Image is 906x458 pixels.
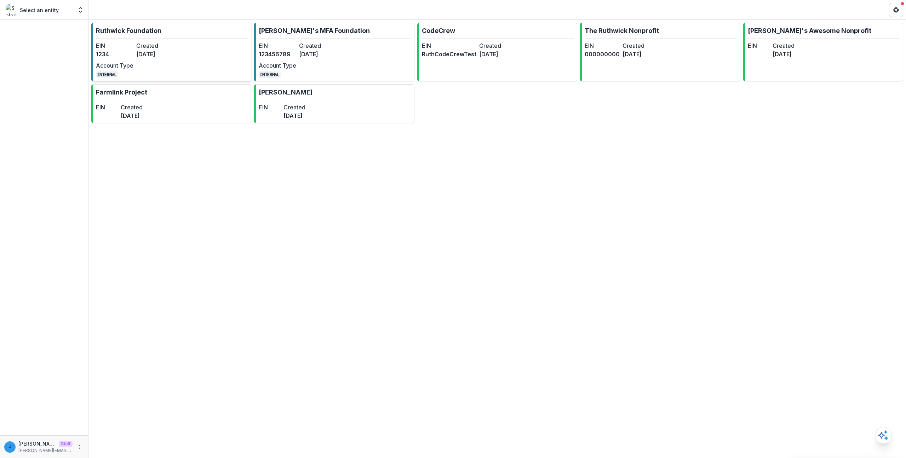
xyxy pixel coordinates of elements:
dd: 123456789 [259,50,296,58]
button: Open AI Assistant [875,427,892,444]
dt: EIN [422,41,476,50]
dt: EIN [96,41,133,50]
div: jonah@trytemelio.com [9,445,11,449]
dt: EIN [259,103,281,111]
dt: EIN [748,41,770,50]
button: More [75,443,84,451]
dt: Created [479,41,534,50]
a: [PERSON_NAME]'s Awesome NonprofitEINCreated[DATE] [743,23,903,81]
dt: Created [623,41,658,50]
dd: [DATE] [299,50,337,58]
dd: [DATE] [121,111,143,120]
button: Get Help [889,3,903,17]
a: Ruthwick FoundationEIN1234Created[DATE]Account TypeINTERNAL [91,23,251,81]
code: INTERNAL [96,71,118,78]
dt: EIN [585,41,620,50]
p: Staff [59,441,73,447]
dd: 1234 [96,50,133,58]
dt: Created [136,41,174,50]
dt: Account Type [259,61,296,70]
dd: [DATE] [479,50,534,58]
dt: Created [299,41,337,50]
button: Open entity switcher [75,3,85,17]
dd: [DATE] [136,50,174,58]
p: Select an entity [20,6,59,14]
dt: EIN [96,103,118,111]
a: CodeCrewEINRuthCodeCrewTestCreated[DATE] [417,23,577,81]
dd: [DATE] [773,50,795,58]
dt: Created [773,41,795,50]
dt: Created [283,103,305,111]
img: Select an entity [6,4,17,16]
p: [PERSON_NAME][EMAIL_ADDRESS][DOMAIN_NAME] [18,440,56,447]
dt: Account Type [96,61,133,70]
p: [PERSON_NAME] [259,87,312,97]
p: Ruthwick Foundation [96,26,161,35]
dd: RuthCodeCrewTest [422,50,476,58]
a: Farmlink ProjectEINCreated[DATE] [91,84,251,123]
p: Farmlink Project [96,87,147,97]
code: INTERNAL [259,71,281,78]
p: [PERSON_NAME]'s MFA Foundation [259,26,370,35]
p: CodeCrew [422,26,455,35]
dt: EIN [259,41,296,50]
a: [PERSON_NAME]'s MFA FoundationEIN123456789Created[DATE]Account TypeINTERNAL [254,23,414,81]
a: [PERSON_NAME]EINCreated[DATE] [254,84,414,123]
p: [PERSON_NAME][EMAIL_ADDRESS][DOMAIN_NAME] [18,447,73,454]
dd: [DATE] [283,111,305,120]
p: [PERSON_NAME]'s Awesome Nonprofit [748,26,871,35]
a: The Ruthwick NonprofitEIN000000000Created[DATE] [580,23,740,81]
dt: Created [121,103,143,111]
dd: 000000000 [585,50,620,58]
p: The Ruthwick Nonprofit [585,26,659,35]
dd: [DATE] [623,50,658,58]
